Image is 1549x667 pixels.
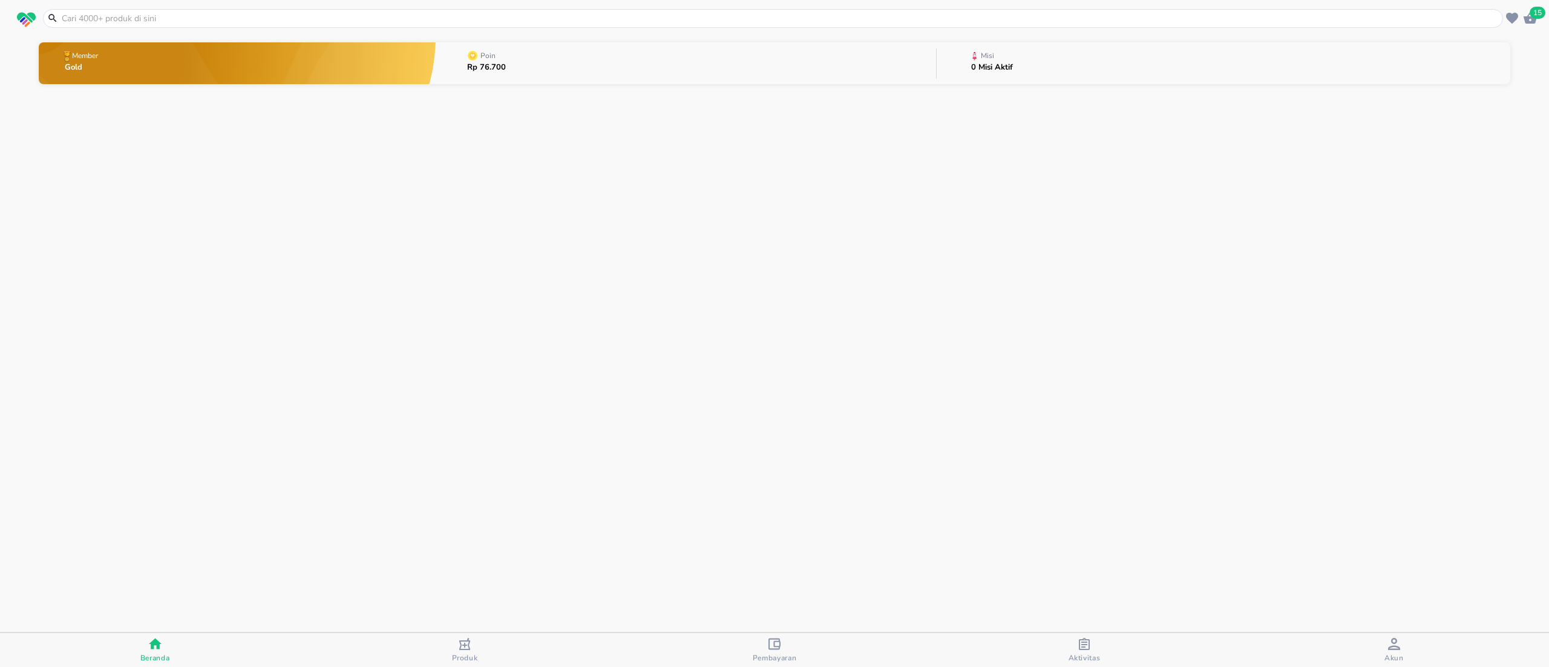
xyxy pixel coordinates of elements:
[929,633,1239,667] button: Aktivitas
[971,64,1013,71] p: 0 Misi Aktif
[39,39,436,87] button: MemberGold
[467,64,506,71] p: Rp 76.700
[436,39,936,87] button: PoinRp 76.700
[17,12,36,28] img: logo_swiperx_s.bd005f3b.svg
[937,39,1510,87] button: Misi0 Misi Aktif
[1239,633,1549,667] button: Akun
[1069,653,1101,663] span: Aktivitas
[72,52,98,59] p: Member
[620,633,929,667] button: Pembayaran
[452,653,478,663] span: Produk
[65,64,100,71] p: Gold
[753,653,797,663] span: Pembayaran
[480,52,496,59] p: Poin
[1521,9,1539,27] button: 15
[1530,7,1545,19] span: 15
[61,12,1500,25] input: Cari 4000+ produk di sini
[1384,653,1404,663] span: Akun
[140,653,170,663] span: Beranda
[981,52,994,59] p: Misi
[310,633,620,667] button: Produk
